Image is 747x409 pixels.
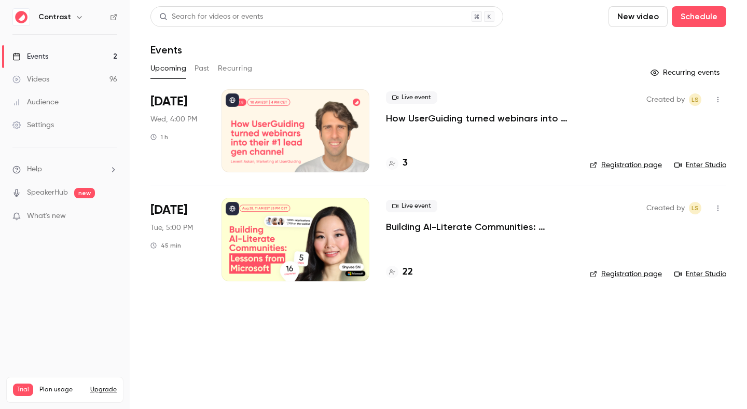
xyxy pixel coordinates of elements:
button: New video [608,6,668,27]
button: Recurring events [646,64,726,81]
h1: Events [150,44,182,56]
a: Registration page [590,269,662,279]
span: Lusine Sargsyan [689,202,701,214]
span: Created by [646,202,685,214]
div: Audience [12,97,59,107]
div: Dec 9 Tue, 11:00 AM (America/New York) [150,198,205,281]
button: Upgrade [90,386,117,394]
div: Videos [12,74,49,85]
iframe: Noticeable Trigger [105,212,117,221]
a: Enter Studio [674,160,726,170]
div: Oct 8 Wed, 10:00 AM (America/New York) [150,89,205,172]
button: Recurring [218,60,253,77]
h4: 3 [403,156,408,170]
h4: 22 [403,265,413,279]
li: help-dropdown-opener [12,164,117,175]
span: Plan usage [39,386,84,394]
a: 22 [386,265,413,279]
span: Tue, 5:00 PM [150,223,193,233]
a: 3 [386,156,408,170]
span: LS [691,93,699,106]
button: Past [195,60,210,77]
div: 1 h [150,133,168,141]
a: Enter Studio [674,269,726,279]
h6: Contrast [38,12,71,22]
div: 45 min [150,241,181,250]
a: SpeakerHub [27,187,68,198]
div: Events [12,51,48,62]
button: Upcoming [150,60,186,77]
span: Created by [646,93,685,106]
img: Contrast [13,9,30,25]
span: LS [691,202,699,214]
span: new [74,188,95,198]
a: How UserGuiding turned webinars into their #1 lead gen channel [386,112,573,125]
span: Wed, 4:00 PM [150,114,197,125]
span: [DATE] [150,202,187,219]
button: Schedule [672,6,726,27]
div: Search for videos or events [159,11,263,22]
span: Live event [386,91,437,104]
span: Live event [386,200,437,212]
span: Lusine Sargsyan [689,93,701,106]
span: [DATE] [150,93,187,110]
a: Building AI-Literate Communities: Lessons from Microsoft [386,221,573,233]
span: Help [27,164,42,175]
div: Settings [12,120,54,130]
span: Trial [13,384,33,396]
span: What's new [27,211,66,222]
a: Registration page [590,160,662,170]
